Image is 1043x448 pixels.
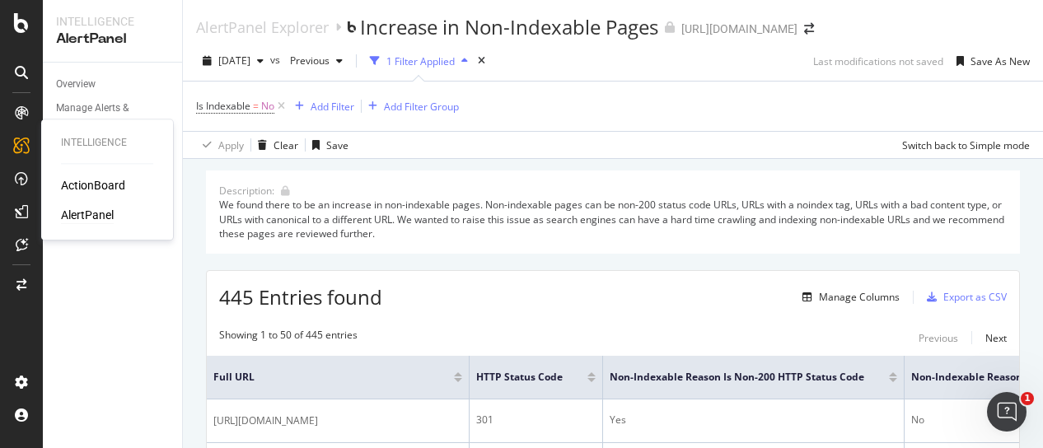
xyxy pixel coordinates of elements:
div: Save As New [971,54,1030,68]
a: ActionBoard [61,177,125,194]
div: Switch back to Simple mode [902,138,1030,152]
span: 1 [1021,392,1034,405]
button: Add Filter [288,96,354,116]
button: Switch back to Simple mode [896,132,1030,158]
div: Manage Alerts & Groups [56,100,155,134]
div: Description: [219,184,274,198]
button: Previous [919,328,958,348]
div: Previous [919,331,958,345]
span: Previous [283,54,330,68]
span: = [253,99,259,113]
span: 445 Entries found [219,283,382,310]
div: Intelligence [61,136,153,150]
iframe: Intercom live chat [987,392,1027,432]
a: AlertPanel Explorer [196,18,329,36]
span: 2025 Sep. 30th [218,54,250,68]
button: Manage Columns [796,287,900,307]
div: Yes [610,413,897,427]
div: Apply [218,138,244,152]
span: Full URL [213,370,429,385]
button: Save [306,132,348,158]
a: AlertPanel [61,207,114,223]
span: No [261,95,274,118]
button: Clear [251,132,298,158]
div: Showing 1 to 50 of 445 entries [219,328,358,348]
div: 301 [476,413,596,427]
a: Overview [56,76,171,93]
div: 1 Filter Applied [386,54,455,68]
div: [URL][DOMAIN_NAME] [681,21,797,37]
button: Apply [196,132,244,158]
div: Add Filter [311,100,354,114]
button: Export as CSV [920,284,1007,310]
button: Add Filter Group [362,96,459,116]
div: arrow-right-arrow-left [804,23,814,35]
div: Overview [56,76,96,93]
span: HTTP Status Code [476,370,563,385]
div: Next [985,331,1007,345]
div: times [475,53,489,69]
div: Save [326,138,348,152]
div: Intelligence [56,13,169,30]
span: Non-Indexable Reason is Non-200 HTTP Status Code [610,370,864,385]
span: Is Indexable [196,99,250,113]
div: Increase in Non-Indexable Pages [360,13,658,41]
button: [DATE] [196,48,270,74]
div: Add Filter Group [384,100,459,114]
button: Previous [283,48,349,74]
div: Export as CSV [943,290,1007,304]
div: Manage Columns [819,290,900,304]
div: We found there to be an increase in non-indexable pages. Non-indexable pages can be non-200 statu... [219,198,1007,240]
span: [URL][DOMAIN_NAME] [213,413,318,429]
button: Save As New [950,48,1030,74]
div: Last modifications not saved [813,54,943,68]
button: Next [985,328,1007,348]
div: AlertPanel [56,30,169,49]
button: 1 Filter Applied [363,48,475,74]
a: Manage Alerts & Groups [56,100,171,134]
span: vs [270,53,283,67]
div: Clear [274,138,298,152]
